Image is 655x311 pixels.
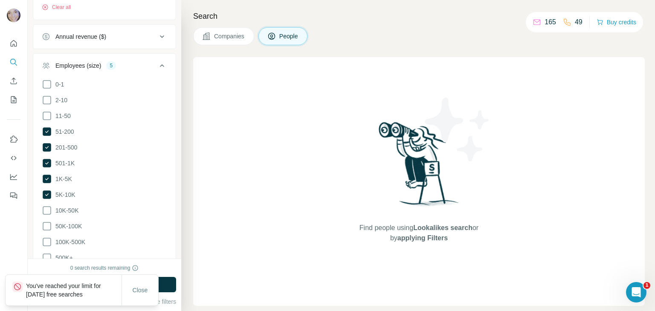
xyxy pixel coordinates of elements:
button: Enrich CSV [7,73,20,89]
div: Employees (size) [55,61,101,70]
span: 10K-50K [52,206,78,215]
span: Companies [214,32,245,40]
p: 49 [575,17,583,27]
span: 1 [643,282,650,289]
button: Use Surfe API [7,150,20,166]
button: Dashboard [7,169,20,184]
iframe: Intercom live chat [626,282,646,302]
p: 165 [545,17,556,27]
button: Close [127,282,154,298]
button: Search [7,55,20,70]
span: 50K-100K [52,222,82,230]
span: Close [133,286,148,294]
button: Annual revenue ($) [33,26,176,47]
span: 201-500 [52,143,77,152]
span: 2-10 [52,96,67,104]
span: People [279,32,299,40]
span: 11-50 [52,112,71,120]
button: Clear all [42,3,71,11]
button: Use Surfe on LinkedIn [7,132,20,147]
img: Avatar [7,9,20,22]
span: 51-200 [52,127,74,136]
span: 501-1K [52,159,75,167]
div: 0 search results remaining [70,264,139,272]
button: My lists [7,92,20,107]
button: Buy credits [597,16,636,28]
span: 100K-500K [52,238,85,246]
div: 5 [106,62,116,69]
button: Employees (size)5 [33,55,176,79]
span: 500K+ [52,253,73,262]
img: Surfe Illustration - Woman searching with binoculars [375,120,464,215]
img: Surfe Illustration - Stars [419,91,496,168]
span: applying Filters [397,234,448,242]
p: You've reached your limit for [DATE] free searches [26,282,122,299]
div: Annual revenue ($) [55,32,106,41]
span: 1K-5K [52,175,72,183]
h4: Search [193,10,645,22]
span: Lookalikes search [413,224,472,231]
span: 5K-10K [52,190,75,199]
span: 0-1 [52,80,64,89]
button: Feedback [7,188,20,203]
span: Find people using or by [351,223,487,243]
button: Quick start [7,36,20,51]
